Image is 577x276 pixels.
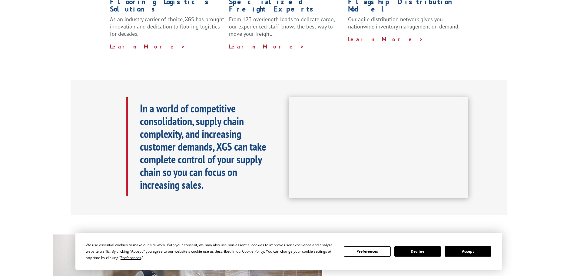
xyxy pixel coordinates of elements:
[110,43,185,50] a: Learn More >
[140,101,266,192] b: In a world of competitive consolidation, supply chain complexity, and increasing customer demands...
[348,16,459,30] span: Our agile distribution network gives you nationwide inventory management on demand.
[242,249,264,254] span: Cookie Policy
[86,242,337,261] div: We use essential cookies to make our site work. With your consent, we may also use non-essential ...
[75,233,502,270] div: Cookie Consent Prompt
[289,97,468,198] iframe: XGS Logistics Solutions
[121,255,141,260] span: Preferences
[348,36,423,43] a: Learn More >
[229,43,304,50] a: Learn More >
[229,16,343,43] p: From 123 overlength loads to delicate cargo, our experienced staff knows the best way to move you...
[344,246,390,257] button: Preferences
[445,246,491,257] button: Accept
[394,246,441,257] button: Decline
[110,16,224,37] span: As an industry carrier of choice, XGS has brought innovation and dedication to flooring logistics...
